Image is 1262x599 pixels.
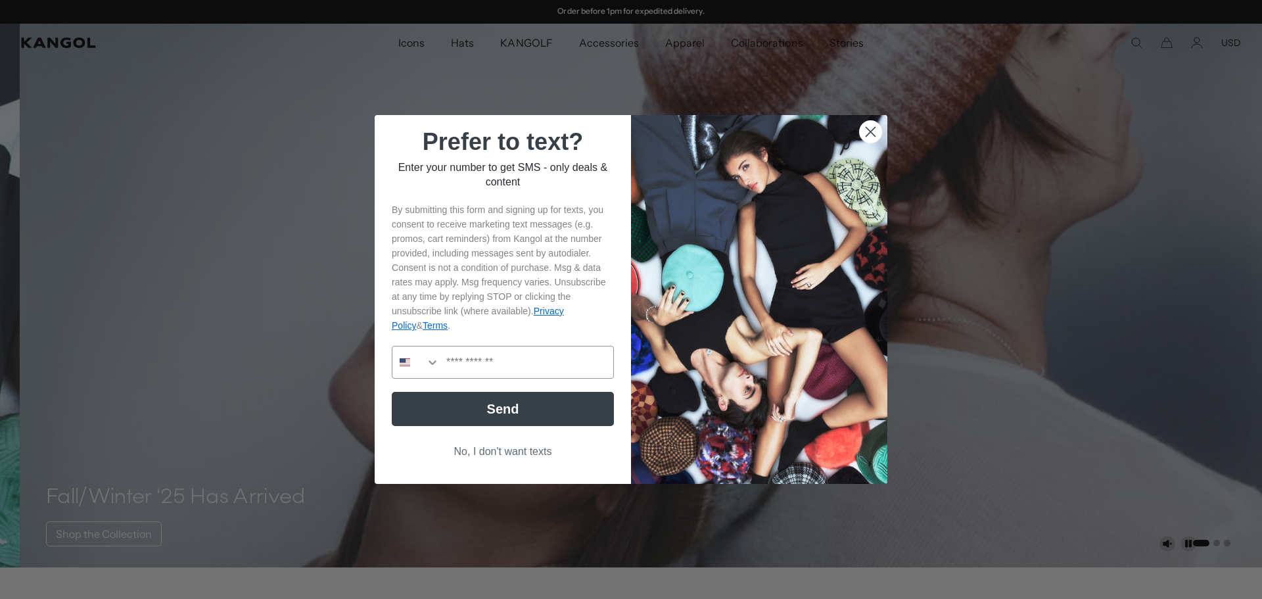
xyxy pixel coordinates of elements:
[392,203,614,333] p: By submitting this form and signing up for texts, you consent to receive marketing text messages ...
[859,120,882,143] button: Close dialog
[398,162,608,187] span: Enter your number to get SMS - only deals & content
[392,392,614,426] button: Send
[440,347,613,378] input: Phone Number
[392,439,614,464] button: No, I don't want texts
[392,347,440,378] button: Search Countries
[423,128,583,155] span: Prefer to text?
[400,357,410,368] img: United States
[423,320,448,331] a: Terms
[631,115,887,484] img: 32d93059-7686-46ce-88e0-f8be1b64b1a2.jpeg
